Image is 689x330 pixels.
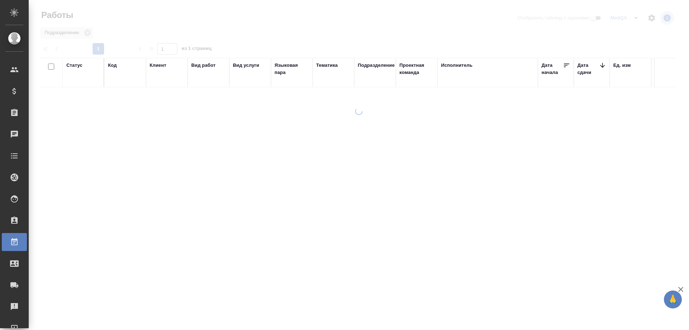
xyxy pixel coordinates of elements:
div: Клиент [150,62,166,69]
div: Вид работ [191,62,216,69]
div: Подразделение [358,62,395,69]
button: 🙏 [664,291,682,308]
div: Дата начала [542,62,563,76]
span: 🙏 [667,292,679,307]
div: Исполнитель [441,62,473,69]
div: Языковая пара [275,62,309,76]
div: Тематика [316,62,338,69]
div: Ед. изм [613,62,631,69]
div: Статус [66,62,83,69]
div: Проектная команда [399,62,434,76]
div: Вид услуги [233,62,259,69]
div: Дата сдачи [577,62,599,76]
div: Код [108,62,117,69]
